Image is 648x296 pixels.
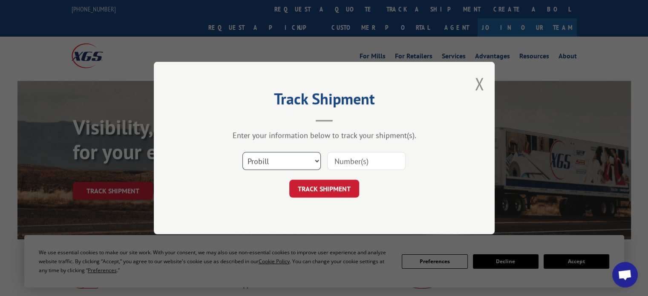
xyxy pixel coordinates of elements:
[196,130,452,140] div: Enter your information below to track your shipment(s).
[612,262,638,287] div: Open chat
[475,72,484,95] button: Close modal
[196,93,452,109] h2: Track Shipment
[289,180,359,198] button: TRACK SHIPMENT
[327,152,406,170] input: Number(s)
